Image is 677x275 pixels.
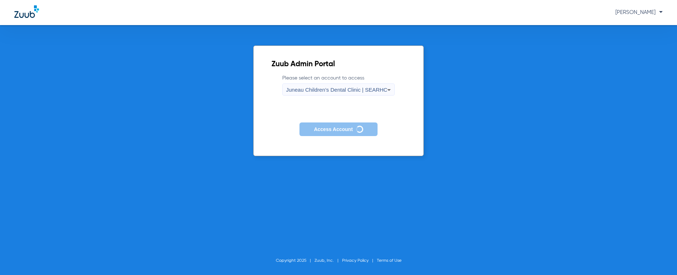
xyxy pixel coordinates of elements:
[282,74,395,96] label: Please select an account to access
[276,257,315,264] li: Copyright 2025
[314,126,352,132] span: Access Account
[615,10,663,15] span: [PERSON_NAME]
[315,257,342,264] li: Zuub, Inc.
[641,241,677,275] iframe: Chat Widget
[272,61,406,68] h2: Zuub Admin Portal
[14,5,39,18] img: Zuub Logo
[377,259,402,263] a: Terms of Use
[286,87,388,93] span: Juneau Children’s Dental Clinic | SEARHC
[299,122,377,136] button: Access Account
[342,259,369,263] a: Privacy Policy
